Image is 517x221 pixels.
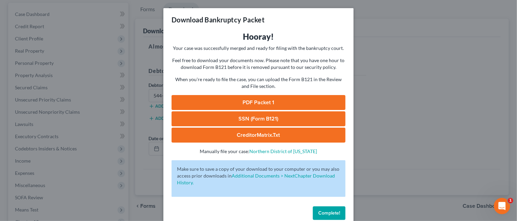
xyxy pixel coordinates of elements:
iframe: Intercom live chat [494,198,510,214]
h3: Download Bankruptcy Packet [172,15,265,24]
span: 1 [508,198,513,203]
a: PDF Packet 1 [172,95,345,110]
p: Make sure to save a copy of your download to your computer or you may also access prior downloads in [177,166,340,186]
a: Additional Documents > NextChapter Download History. [177,173,335,185]
a: Northern District of [US_STATE] [250,148,317,154]
h3: Hooray! [172,31,345,42]
p: Your case was successfully merged and ready for filing with the bankruptcy court. [172,45,345,52]
span: Complete! [318,210,340,216]
p: When you're ready to file the case, you can upload the Form B121 in the Review and File section. [172,76,345,90]
p: Manually file your case: [172,148,345,155]
p: Feel free to download your documents now. Please note that you have one hour to download Form B12... [172,57,345,71]
button: Complete! [313,206,345,220]
a: CreditorMatrix.txt [172,128,345,143]
a: SSN (Form B121) [172,111,345,126]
